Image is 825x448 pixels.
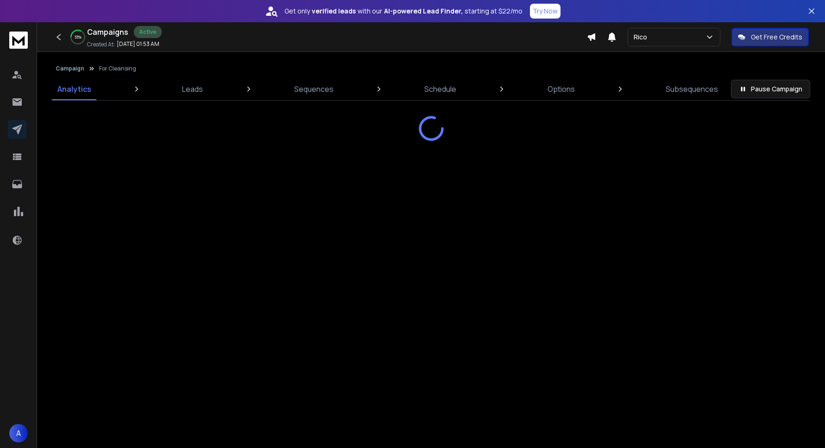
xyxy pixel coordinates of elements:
div: Active [134,26,162,38]
p: Get Free Credits [751,32,802,42]
h1: Campaigns [87,26,128,38]
button: Try Now [530,4,560,19]
button: Pause Campaign [731,80,810,98]
strong: verified leads [312,6,356,16]
p: Sequences [294,83,334,95]
p: Try Now [533,6,558,16]
p: Leads [182,83,203,95]
p: [DATE] 01:53 AM [117,40,159,48]
button: A [9,424,28,442]
a: Leads [176,78,208,100]
p: Get only with our starting at $22/mo [284,6,523,16]
img: logo [9,32,28,49]
p: Schedule [424,83,456,95]
p: Subsequences [666,83,718,95]
p: Analytics [57,83,91,95]
a: Schedule [419,78,462,100]
p: 33 % [75,34,82,40]
a: Subsequences [660,78,724,100]
p: Rico [634,32,651,42]
button: Get Free Credits [731,28,809,46]
strong: AI-powered Lead Finder, [384,6,463,16]
p: Created At: [87,41,115,48]
button: Campaign [56,65,84,72]
a: Options [542,78,580,100]
a: Sequences [289,78,339,100]
p: For Cleansing [99,65,136,72]
p: Options [548,83,575,95]
a: Analytics [52,78,97,100]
